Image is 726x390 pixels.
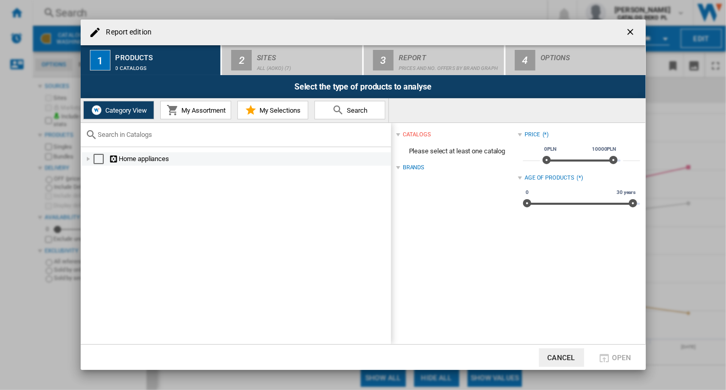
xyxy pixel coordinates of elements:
[399,60,500,71] div: Prices and No. offers by brand graph
[81,45,222,75] button: 1 Products 0 catalogs
[257,107,301,114] span: My Selections
[539,348,584,367] button: Cancel
[515,50,535,70] div: 4
[160,101,231,119] button: My Assortment
[621,22,642,43] button: getI18NText('BUTTONS.CLOSE_DIALOG')
[344,107,367,114] span: Search
[543,145,558,153] span: 0PLN
[524,188,530,197] span: 0
[525,174,574,182] div: Age of products
[109,154,389,164] div: Home appliances
[94,154,109,164] md-checkbox: Select
[541,49,642,60] div: Options
[403,131,431,139] div: catalogs
[314,101,385,119] button: Search
[525,131,540,139] div: Price
[81,75,646,98] div: Select the type of products to analyse
[179,107,226,114] span: My Assortment
[257,60,358,71] div: ALL (aoko) (7)
[625,27,638,39] ng-md-icon: getI18NText('BUTTONS.CLOSE_DIALOG')
[364,45,505,75] button: 3 Report Prices and No. offers by brand graph
[90,104,103,116] img: wiser-icon-white.png
[592,348,638,367] button: Open
[90,50,110,70] div: 1
[237,101,308,119] button: My Selections
[506,45,646,75] button: 4 Options
[590,145,618,153] span: 10000PLN
[373,50,394,70] div: 3
[231,50,252,70] div: 2
[399,49,500,60] div: Report
[101,27,152,38] h4: Report edition
[222,45,363,75] button: 2 Sites ALL (aoko) (7)
[98,131,386,138] input: Search in Catalogs
[403,164,424,172] div: Brands
[103,107,147,114] span: Category View
[116,49,217,60] div: Products
[612,353,631,362] span: Open
[83,101,154,119] button: Category View
[257,49,358,60] div: Sites
[615,188,637,197] span: 30 years
[396,141,518,161] span: Please select at least one catalog
[116,60,217,71] div: 0 catalogs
